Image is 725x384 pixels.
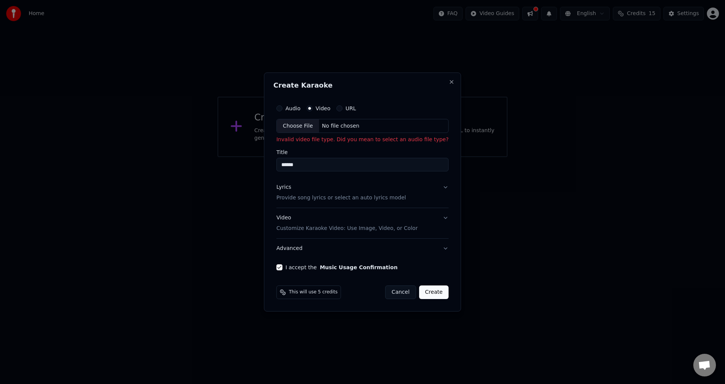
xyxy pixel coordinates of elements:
label: I accept the [285,265,398,270]
button: Create [419,285,449,299]
button: VideoCustomize Karaoke Video: Use Image, Video, or Color [276,208,449,238]
div: No file chosen [319,122,362,130]
button: Advanced [276,239,449,258]
p: Invalid video file type. Did you mean to select an audio file type? [276,136,449,144]
label: Title [276,150,449,155]
p: Customize Karaoke Video: Use Image, Video, or Color [276,225,418,232]
label: Audio [285,106,301,111]
p: Provide song lyrics or select an auto lyrics model [276,194,406,202]
label: URL [346,106,356,111]
div: Choose File [277,119,319,133]
div: Lyrics [276,184,291,191]
button: Cancel [385,285,416,299]
span: This will use 5 credits [289,289,338,295]
h2: Create Karaoke [273,82,452,89]
div: Video [276,214,418,232]
button: LyricsProvide song lyrics or select an auto lyrics model [276,178,449,208]
label: Video [316,106,330,111]
button: I accept the [320,265,398,270]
